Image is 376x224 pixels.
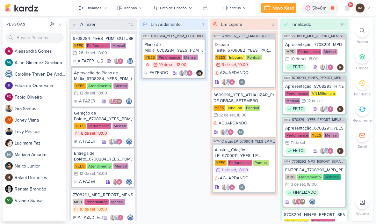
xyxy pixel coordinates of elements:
span: 7708291_MPD_REPORT_MENSAL_AGOSTO [292,34,345,38]
div: FEITO [285,64,306,71]
img: Rafael Dornelles [337,148,343,154]
div: YEES [213,105,225,111]
div: AGUARDANDO [215,70,249,76]
div: Pontual [246,55,262,60]
div: Isabella Machado Guimarães [116,98,122,105]
p: AG [7,61,11,64]
div: 6708284_YEES_PDM_OUTUBRO [73,36,134,41]
div: Em Andamento [151,21,181,28]
div: , 12:00 [175,63,186,67]
div: 12 de set [80,91,95,95]
p: Recorrente [353,117,372,123]
p: FAZENDO [149,70,168,76]
div: Responsável: Caroline Traven De Andrade [126,138,132,145]
div: A FAZER [74,179,95,185]
img: Alessandra Gomes [117,214,124,221]
p: IM [118,100,121,103]
span: 9+ [349,2,352,7]
img: Caroline Traven De Andrade [323,148,330,154]
div: 10 de set [291,57,307,61]
div: Plano de Mídia_6708284_YEES_PDM_OUTUBRO [144,42,203,53]
div: FINALIZADO [285,190,319,196]
div: Apresentação_8708293_HINES_REPORT_MENSAL_AGOSTO [285,84,343,89]
div: I a r a S a n t o s [15,105,66,112]
img: Alessandra Gomes [327,64,334,71]
div: Performance [285,132,309,138]
div: , 18:00 [307,57,318,61]
div: Responsável: Nelito Junior [196,70,203,76]
p: FEITO [293,64,304,71]
div: Isabella Machado Guimarães [356,4,365,12]
div: 7708291_MPD_REPORT_MENSAL_AGOSTO [73,192,134,198]
div: Pessoas [5,21,48,27]
div: 10 de set [159,63,175,67]
button: Novo Kard [261,3,296,13]
div: 10 [127,21,136,28]
div: A Fazer [80,21,96,28]
div: Mensal [112,123,127,129]
input: Buscar Pessoas [5,33,64,43]
div: Performance [285,91,309,96]
img: Iara Santos [220,129,226,135]
img: Iara Santos [108,98,115,105]
div: Mensal [183,55,198,60]
img: Rafael Dornelles [337,64,343,71]
div: Colaboradores: Iara Santos, Caroline Traven De Andrade, Alessandra Gomes [221,184,237,190]
div: YEES [74,163,86,169]
div: VN Millenium [311,91,336,96]
img: Alessandra Gomes [295,198,302,205]
div: Isabella Machado Guimarães [299,198,306,205]
div: ENTREGA_7708292_MPD_REPORT_SEMANAL_03.09 [285,167,343,173]
div: Colaboradores: Iara Santos, Caroline Traven De Andrade, Alessandra Gomes [320,148,335,154]
img: Caroline Traven De Andrade [126,98,132,105]
img: Iara Santos [320,106,326,112]
div: 26 de set [78,51,95,55]
img: Iara Santos [221,184,228,190]
p: A FAZER [78,58,94,64]
div: , 18:00 [95,51,107,55]
img: Caroline Traven De Andrade [183,70,189,76]
div: Viviane Sousa [5,197,13,204]
div: FEITO [285,148,306,154]
div: Apresentação_6708291_YEES_REPORT_MENSAL_AGOSTO [285,125,343,131]
div: , 18:00 [305,183,317,187]
div: AGUARDANDO [213,120,247,127]
p: IM [301,200,304,203]
div: MPD [73,199,83,205]
div: Performance [157,55,182,60]
div: 10 de set [80,207,95,212]
span: 6708284_YEES_PDM_OUTUBRO [151,34,203,38]
span: IM73 [142,34,150,38]
p: AGUARDANDO [220,175,249,182]
div: Colaboradores: Iara Santos, Alessandra Gomes [112,179,124,185]
div: Mensal [324,132,339,138]
div: Responsável: Caroline Traven De Andrade [127,214,134,221]
div: Mensal [113,163,128,169]
div: 3 [269,21,277,28]
div: FEITO [285,106,306,112]
div: Finalizado [292,21,311,28]
p: JV [7,118,11,122]
div: 9 de set [222,63,236,67]
div: Inbound [228,55,245,60]
img: Alessandra Gomes [112,98,119,105]
div: , 18:00 [95,172,107,176]
div: Inbound [227,105,243,111]
span: 3 [100,215,103,220]
img: Mariana Amorim [5,151,13,158]
div: Mensal [322,49,337,55]
img: Caroline Traven De Andrade [323,106,330,112]
div: Novo Kard [272,5,294,11]
div: 5h40m [312,5,328,11]
div: Responsável: Rafael Dornelles [337,148,343,154]
div: , 18:00 [235,113,247,117]
div: , 18:00 [95,131,107,136]
p: A FAZER [79,98,95,105]
div: Prioridade Alta [144,62,151,68]
div: 14 [338,21,347,28]
p: IM [358,5,362,11]
div: Ajustes_Criação LP_6709011_YEES_LP MEETING_PARQUE BUENA VISTA [215,147,273,159]
img: Caroline Traven De Andrade [113,214,120,221]
div: Colaboradores: Iara Santos, Caroline Traven De Andrade, Alessandra Gomes [179,70,194,76]
img: Levy Pessoa [5,128,13,135]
